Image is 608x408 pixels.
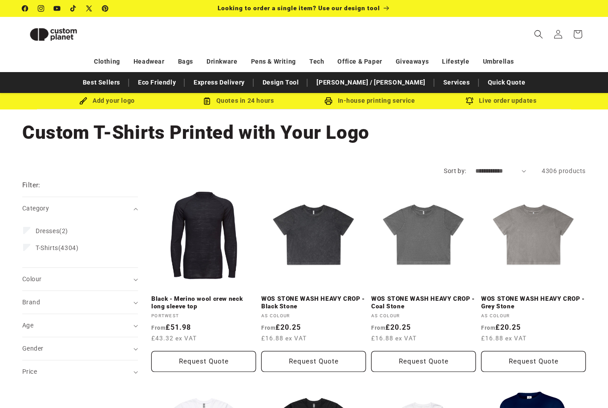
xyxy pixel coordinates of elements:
[251,54,296,69] a: Pens & Writing
[337,54,382,69] a: Office & Paper
[189,75,249,90] a: Express Delivery
[22,345,43,352] span: Gender
[312,75,430,90] a: [PERSON_NAME] / [PERSON_NAME]
[304,95,435,106] div: In-house printing service
[22,291,138,314] summary: Brand (0 selected)
[563,365,608,408] iframe: Chat Widget
[19,17,115,52] a: Custom Planet
[22,299,40,306] span: Brand
[258,75,304,90] a: Design Tool
[94,54,120,69] a: Clothing
[36,227,59,234] span: Dresses
[261,351,366,372] button: Request Quote
[22,205,49,212] span: Category
[78,75,125,90] a: Best Sellers
[36,227,68,235] span: (2)
[261,295,366,311] a: WOS STONE WASH HEAVY CROP - Black Stone
[22,121,586,145] h1: Custom T-Shirts Printed with Your Logo
[151,351,256,372] button: Request Quote
[481,295,586,311] a: WOS STONE WASH HEAVY CROP - Grey Stone
[442,54,469,69] a: Lifestyle
[36,244,78,252] span: (4304)
[22,360,138,383] summary: Price
[324,97,332,105] img: In-house printing
[173,95,304,106] div: Quotes in 24 hours
[41,95,173,106] div: Add your logo
[134,54,165,69] a: Headwear
[439,75,474,90] a: Services
[22,322,33,329] span: Age
[22,180,41,190] h2: Filter:
[22,337,138,360] summary: Gender (0 selected)
[22,368,37,375] span: Price
[483,75,530,90] a: Quick Quote
[22,20,85,48] img: Custom Planet
[466,97,474,105] img: Order updates
[134,75,180,90] a: Eco Friendly
[22,275,41,283] span: Colour
[542,167,586,174] span: 4306 products
[371,351,476,372] button: Request Quote
[36,244,58,251] span: T-Shirts
[483,54,514,69] a: Umbrellas
[309,54,324,69] a: Tech
[151,295,256,311] a: Black - Merino wool crew neck long sleeve top
[444,167,466,174] label: Sort by:
[529,24,548,44] summary: Search
[371,295,476,311] a: WOS STONE WASH HEAVY CROP - Coal Stone
[207,54,237,69] a: Drinkware
[22,197,138,220] summary: Category (0 selected)
[396,54,429,69] a: Giveaways
[22,314,138,337] summary: Age (0 selected)
[218,4,380,12] span: Looking to order a single item? Use our design tool
[178,54,193,69] a: Bags
[79,97,87,105] img: Brush Icon
[435,95,567,106] div: Live order updates
[22,268,138,291] summary: Colour (0 selected)
[203,97,211,105] img: Order Updates Icon
[481,351,586,372] button: Request Quote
